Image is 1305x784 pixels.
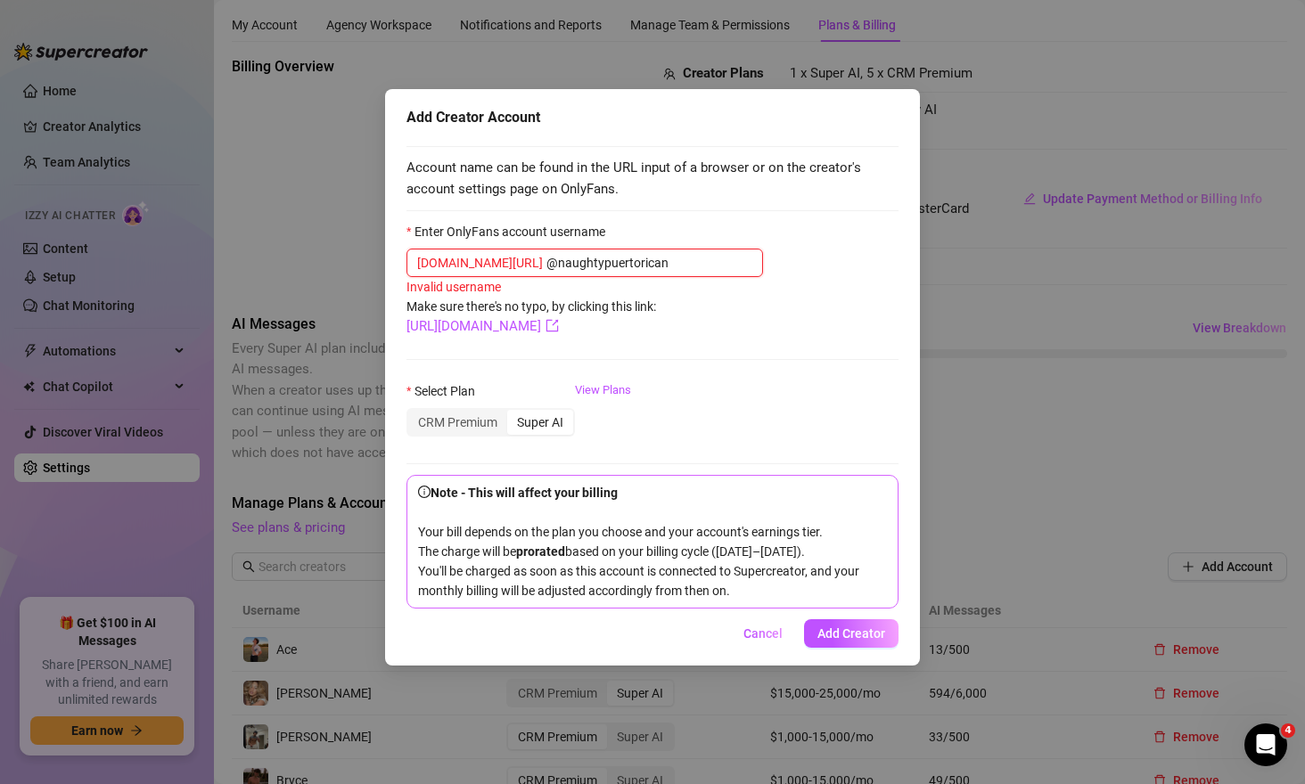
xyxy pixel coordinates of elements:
strong: Note - This will affect your billing [418,486,618,500]
button: Add Creator [804,619,899,648]
span: 4 [1281,723,1295,738]
div: Add Creator Account [406,107,899,128]
a: View Plans [575,381,631,453]
button: Cancel [729,619,797,648]
span: Make sure there's no typo, by clicking this link: [406,299,656,333]
div: CRM Premium [408,410,507,435]
div: Invalid username [406,277,899,297]
span: info-circle [418,486,431,498]
label: Select Plan [406,381,487,401]
b: prorated [516,544,565,559]
span: Add Creator [817,626,885,641]
label: Enter OnlyFans account username [406,222,617,241]
iframe: Intercom live chat [1244,723,1287,766]
input: Enter OnlyFans account username [546,253,752,273]
a: [URL][DOMAIN_NAME]export [406,318,559,334]
span: Your bill depends on the plan you choose and your account's earnings tier. The charge will be bas... [418,486,859,598]
span: Account name can be found in the URL input of a browser or on the creator's account settings page... [406,158,899,200]
span: export [546,319,559,332]
span: Cancel [743,626,783,641]
span: [DOMAIN_NAME][URL] [417,253,543,273]
div: segmented control [406,408,575,437]
div: Super AI [507,410,573,435]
